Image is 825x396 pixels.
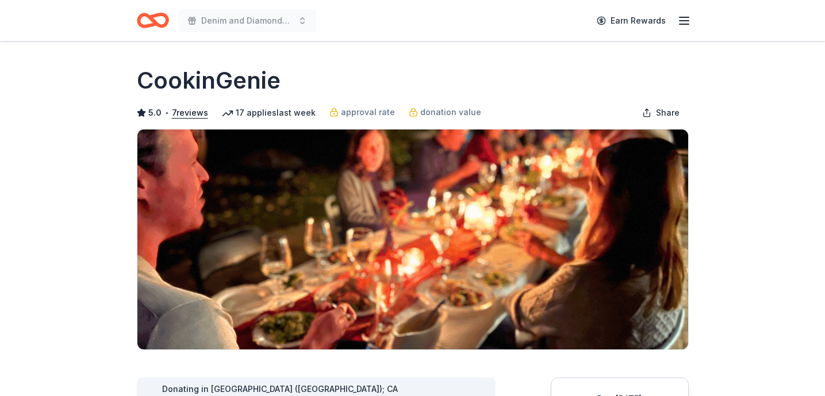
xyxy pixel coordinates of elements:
[341,105,395,119] span: approval rate
[633,101,689,124] button: Share
[222,106,316,120] div: 17 applies last week
[137,7,169,34] a: Home
[137,130,688,349] img: Image for CookinGenie
[164,108,168,117] span: •
[201,14,293,28] span: Denim and Diamonds - [PERSON_NAME] Bring Hope Annual Fundraiser
[656,106,680,120] span: Share
[148,106,162,120] span: 5.0
[172,106,208,120] button: 7reviews
[329,105,395,119] a: approval rate
[590,10,673,31] a: Earn Rewards
[420,105,481,119] span: donation value
[409,105,481,119] a: donation value
[178,9,316,32] button: Denim and Diamonds - [PERSON_NAME] Bring Hope Annual Fundraiser
[137,64,281,97] h1: CookinGenie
